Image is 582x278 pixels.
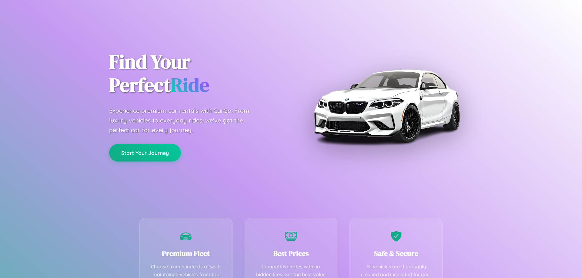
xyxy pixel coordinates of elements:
[254,248,328,258] h3: Best Prices
[109,50,282,97] h1: Find Your Perfect
[149,248,223,258] h3: Premium Fleet
[109,144,181,162] button: Start Your Journey
[171,72,209,98] span: Ride
[359,248,433,258] h3: Safe & Secure
[109,106,261,135] p: Experience premium car rentals with CarGo. From luxury vehicles to everyday rides, we've got the ...
[311,30,462,182] img: Premium BMW car rental vehicle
